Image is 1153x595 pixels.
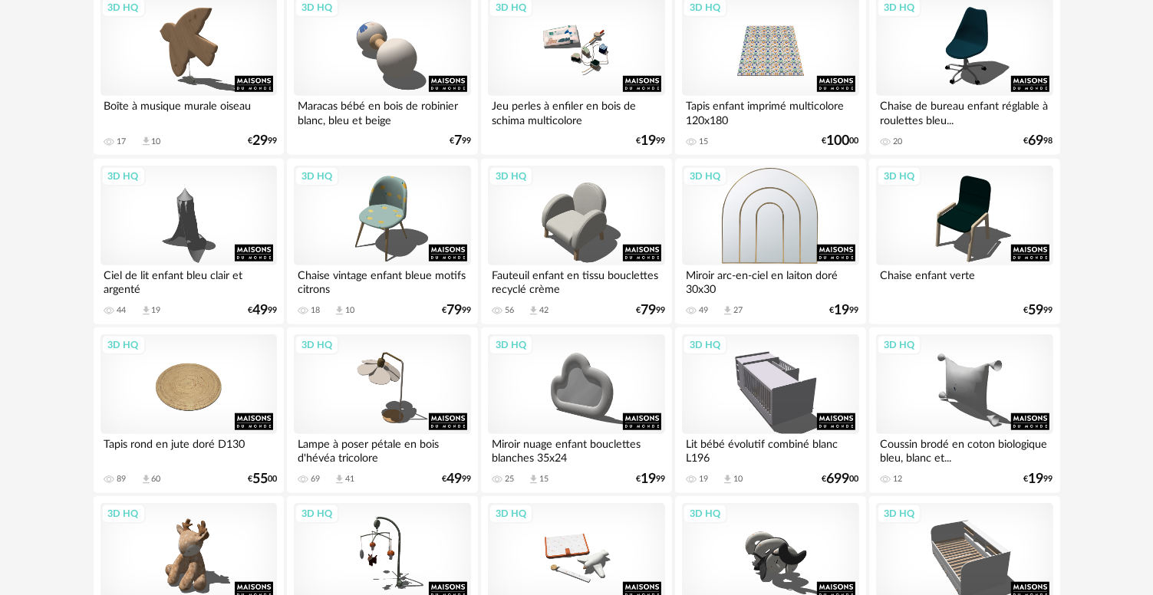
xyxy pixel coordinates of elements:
[117,474,127,485] div: 89
[641,305,656,316] span: 79
[287,327,477,493] a: 3D HQ Lampe à poser pétale en bois d'hévéa tricolore 69 Download icon 41 €4999
[835,305,850,316] span: 19
[827,136,850,146] span: 100
[117,305,127,316] div: 44
[827,474,850,485] span: 699
[295,166,339,186] div: 3D HQ
[152,474,161,485] div: 60
[528,305,539,317] span: Download icon
[1024,305,1053,316] div: € 99
[683,166,727,186] div: 3D HQ
[345,474,354,485] div: 41
[699,136,708,147] div: 15
[1024,474,1053,485] div: € 99
[295,335,339,355] div: 3D HQ
[683,504,727,524] div: 3D HQ
[100,434,277,465] div: Tapis rond en jute doré D130
[733,305,743,316] div: 27
[488,434,664,465] div: Miroir nuage enfant bouclettes blanches 35x24
[636,305,665,316] div: € 99
[682,96,858,127] div: Tapis enfant imprimé multicolore 120x180
[100,265,277,296] div: Ciel de lit enfant bleu clair et argenté
[454,136,462,146] span: 7
[636,136,665,146] div: € 99
[528,474,539,485] span: Download icon
[294,265,470,296] div: Chaise vintage enfant bleue motifs citrons
[345,305,354,316] div: 10
[876,96,1053,127] div: Chaise de bureau enfant réglable à roulettes bleu...
[481,327,671,493] a: 3D HQ Miroir nuage enfant bouclettes blanches 35x24 25 Download icon 15 €1999
[450,136,471,146] div: € 99
[682,265,858,296] div: Miroir arc-en-ciel en laiton doré 30x30
[101,504,146,524] div: 3D HQ
[488,265,664,296] div: Fauteuil enfant en tissu bouclettes recyclé crème
[877,166,921,186] div: 3D HQ
[1029,474,1044,485] span: 19
[152,305,161,316] div: 19
[876,434,1053,465] div: Coussin brodé en coton biologique bleu, blanc et...
[252,305,268,316] span: 49
[152,136,161,147] div: 10
[877,335,921,355] div: 3D HQ
[294,434,470,465] div: Lampe à poser pétale en bois d'hévéa tricolore
[94,159,284,324] a: 3D HQ Ciel de lit enfant bleu clair et argenté 44 Download icon 19 €4999
[1029,305,1044,316] span: 59
[481,159,671,324] a: 3D HQ Fauteuil enfant en tissu bouclettes recyclé crème 56 Download icon 42 €7999
[733,474,743,485] div: 10
[636,474,665,485] div: € 99
[140,136,152,147] span: Download icon
[1024,136,1053,146] div: € 98
[488,96,664,127] div: Jeu perles à enfiler en bois de schima multicolore
[101,166,146,186] div: 3D HQ
[699,474,708,485] div: 19
[683,335,727,355] div: 3D HQ
[446,305,462,316] span: 79
[822,474,859,485] div: € 00
[489,335,533,355] div: 3D HQ
[442,305,471,316] div: € 99
[294,96,470,127] div: Maracas bébé en bois de robinier blanc, bleu et beige
[334,474,345,485] span: Download icon
[140,474,152,485] span: Download icon
[100,96,277,127] div: Boîte à musique murale oiseau
[675,159,865,324] a: 3D HQ Miroir arc-en-ciel en laiton doré 30x30 49 Download icon 27 €1999
[94,327,284,493] a: 3D HQ Tapis rond en jute doré D130 89 Download icon 60 €5500
[140,305,152,317] span: Download icon
[539,305,548,316] div: 42
[893,474,902,485] div: 12
[489,166,533,186] div: 3D HQ
[1029,136,1044,146] span: 69
[641,136,656,146] span: 19
[248,305,277,316] div: € 99
[489,504,533,524] div: 3D HQ
[869,159,1059,324] a: 3D HQ Chaise enfant verte €5999
[248,136,277,146] div: € 99
[311,305,320,316] div: 18
[505,305,514,316] div: 56
[722,305,733,317] span: Download icon
[295,504,339,524] div: 3D HQ
[101,335,146,355] div: 3D HQ
[869,327,1059,493] a: 3D HQ Coussin brodé en coton biologique bleu, blanc et... 12 €1999
[822,136,859,146] div: € 00
[722,474,733,485] span: Download icon
[505,474,514,485] div: 25
[334,305,345,317] span: Download icon
[675,327,865,493] a: 3D HQ Lit bébé évolutif combiné blanc L196 19 Download icon 10 €69900
[252,136,268,146] span: 29
[893,136,902,147] div: 20
[876,265,1053,296] div: Chaise enfant verte
[117,136,127,147] div: 17
[287,159,477,324] a: 3D HQ Chaise vintage enfant bleue motifs citrons 18 Download icon 10 €7999
[248,474,277,485] div: € 00
[641,474,656,485] span: 19
[311,474,320,485] div: 69
[877,504,921,524] div: 3D HQ
[830,305,859,316] div: € 99
[252,474,268,485] span: 55
[699,305,708,316] div: 49
[442,474,471,485] div: € 99
[682,434,858,465] div: Lit bébé évolutif combiné blanc L196
[539,474,548,485] div: 15
[446,474,462,485] span: 49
